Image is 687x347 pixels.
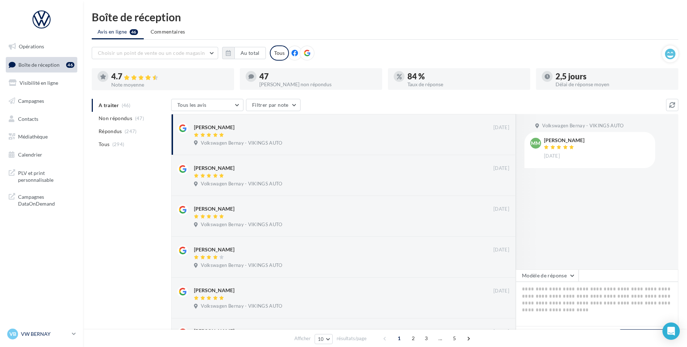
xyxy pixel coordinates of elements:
[493,165,509,172] span: [DATE]
[4,147,79,162] a: Calendrier
[4,93,79,109] a: Campagnes
[194,205,234,212] div: [PERSON_NAME]
[493,288,509,294] span: [DATE]
[125,128,137,134] span: (247)
[20,80,58,86] span: Visibilité en ligne
[531,140,540,147] span: MM
[544,138,584,143] div: [PERSON_NAME]
[315,334,333,344] button: 10
[407,73,524,80] div: 84 %
[407,82,524,87] div: Taux de réponse
[194,164,234,172] div: [PERSON_NAME]
[99,115,132,122] span: Non répondus
[516,269,579,282] button: Modèle de réponse
[18,192,74,207] span: Campagnes DataOnDemand
[201,303,282,309] span: Volkswagen Bernay - VIKINGS AUTO
[18,115,38,122] span: Contacts
[111,82,228,87] div: Note moyenne
[234,47,266,59] button: Au total
[194,124,234,131] div: [PERSON_NAME]
[493,247,509,253] span: [DATE]
[393,333,405,344] span: 1
[246,99,301,111] button: Filtrer par note
[420,333,432,344] span: 3
[4,129,79,144] a: Médiathèque
[194,287,234,294] div: [PERSON_NAME]
[318,336,324,342] span: 10
[556,73,673,80] div: 2,5 jours
[19,43,44,49] span: Opérations
[259,82,376,87] div: [PERSON_NAME] non répondus
[270,45,289,61] div: Tous
[18,133,48,140] span: Médiathèque
[407,333,419,344] span: 2
[4,39,79,54] a: Opérations
[99,128,122,135] span: Répondus
[449,333,460,344] span: 5
[18,61,60,67] span: Boîte de réception
[18,98,44,104] span: Campagnes
[18,151,42,158] span: Calendrier
[112,141,125,147] span: (294)
[4,111,79,127] a: Contacts
[201,221,282,228] span: Volkswagen Bernay - VIKINGS AUTO
[201,262,282,269] span: Volkswagen Bernay - VIKINGS AUTO
[4,57,79,73] a: Boîte de réception46
[6,327,77,341] a: VB VW BERNAY
[66,62,74,68] div: 46
[111,73,228,81] div: 4.7
[171,99,243,111] button: Tous les avis
[18,168,74,184] span: PLV et print personnalisable
[194,328,234,335] div: [PERSON_NAME]
[337,335,367,342] span: résultats/page
[151,28,185,35] span: Commentaires
[99,141,109,148] span: Tous
[542,123,623,129] span: Volkswagen Bernay - VIKINGS AUTO
[259,73,376,80] div: 47
[556,82,673,87] div: Délai de réponse moyen
[544,153,560,159] span: [DATE]
[201,140,282,146] span: Volkswagen Bernay - VIKINGS AUTO
[9,330,16,338] span: VB
[98,50,205,56] span: Choisir un point de vente ou un code magasin
[194,246,234,253] div: [PERSON_NAME]
[21,330,69,338] p: VW BERNAY
[493,206,509,212] span: [DATE]
[493,124,509,131] span: [DATE]
[662,322,680,340] div: Open Intercom Messenger
[201,181,282,187] span: Volkswagen Bernay - VIKINGS AUTO
[4,75,79,91] a: Visibilité en ligne
[294,335,311,342] span: Afficher
[222,47,266,59] button: Au total
[92,47,218,59] button: Choisir un point de vente ou un code magasin
[177,102,207,108] span: Tous les avis
[435,333,446,344] span: ...
[493,329,509,335] span: [DATE]
[92,12,678,22] div: Boîte de réception
[135,115,144,121] span: (47)
[4,189,79,210] a: Campagnes DataOnDemand
[4,165,79,186] a: PLV et print personnalisable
